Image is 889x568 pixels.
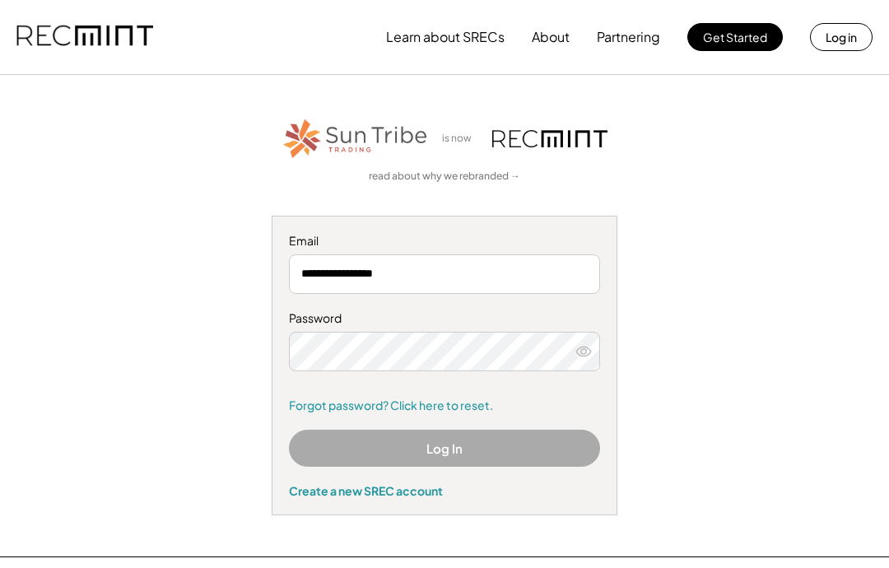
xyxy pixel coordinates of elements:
a: read about why we rebranded → [369,170,520,184]
div: is now [438,132,484,146]
img: recmint-logotype%403x.png [492,130,607,147]
button: Log In [289,430,600,467]
button: Log in [810,23,873,51]
button: Learn about SRECs [386,21,505,54]
img: recmint-logotype%403x.png [16,9,153,65]
button: About [532,21,570,54]
div: Create a new SREC account [289,483,600,498]
button: Get Started [687,23,783,51]
div: Password [289,310,600,327]
a: Forgot password? Click here to reset. [289,398,600,414]
div: Email [289,233,600,249]
img: STT_Horizontal_Logo%2B-%2BColor.png [282,116,430,161]
button: Partnering [597,21,660,54]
